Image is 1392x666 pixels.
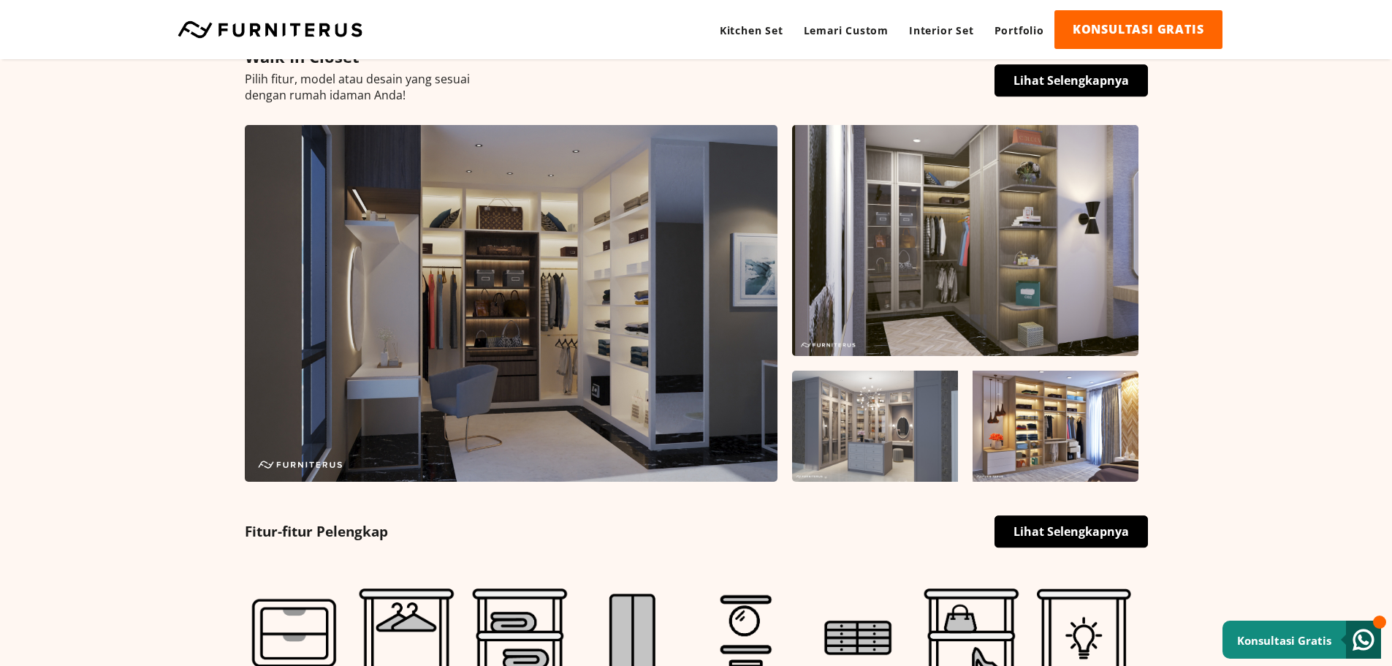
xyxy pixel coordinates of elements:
img: 04.jpg [245,125,777,482]
h5: Fitur-fitur Pelengkap [245,522,1148,548]
a: Portfolio [984,10,1054,50]
a: Lihat Selengkapnya [994,515,1148,548]
a: Kitchen Set [710,10,794,50]
small: Konsultasi Gratis [1237,633,1331,648]
a: Interior Set [899,10,984,50]
a: Konsultasi Gratis [1222,621,1381,659]
p: Pilih fitur, model atau desain yang sesuai dengan rumah idaman Anda! [245,71,1148,103]
img: 05.jpg [792,125,1138,356]
a: KONSULTASI GRATIS [1054,10,1222,49]
a: Lemari Custom [794,10,899,50]
a: Lihat Selengkapnya [994,64,1148,97]
img: 06.jpg [792,371,965,481]
img: 07.jpg [965,371,1138,481]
